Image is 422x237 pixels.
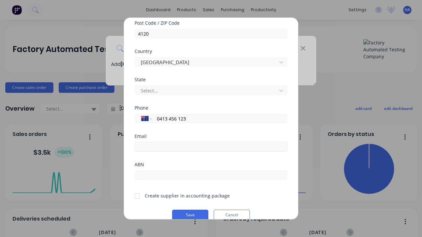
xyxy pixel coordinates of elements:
[135,21,287,25] div: Post Code / ZIP Code
[135,49,287,54] div: Country
[145,192,230,199] div: Create supplier in accounting package
[172,210,208,220] button: Save
[214,210,250,220] button: Cancel
[135,162,287,167] div: ABN
[135,134,287,139] div: Email
[135,77,287,82] div: State
[135,106,287,110] div: Phone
